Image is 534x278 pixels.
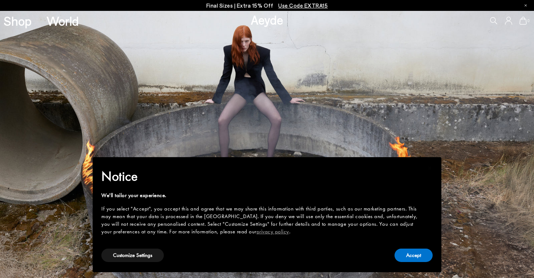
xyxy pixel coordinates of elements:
span: × [428,162,432,173]
button: Close this notice [421,159,438,177]
a: privacy policy [256,228,289,235]
h2: Notice [101,167,421,186]
div: If you select "Accept", you accept this and agree that we may share this information with third p... [101,205,421,236]
button: Customize Settings [101,249,164,262]
button: Accept [395,249,433,262]
div: We'll tailor your experience. [101,192,421,199]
